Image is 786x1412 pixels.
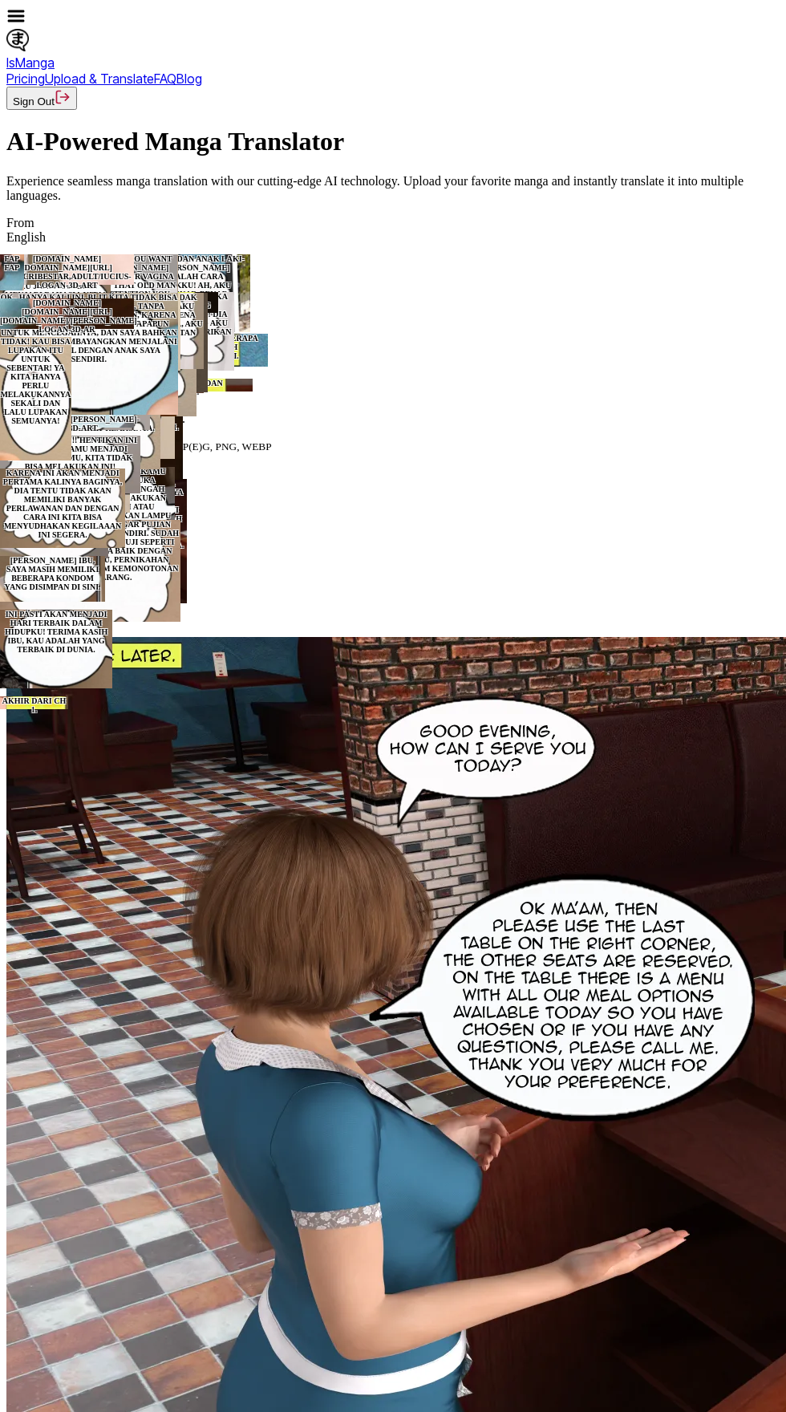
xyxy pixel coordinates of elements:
a: Upload & Translate [45,71,154,87]
a: Blog [176,71,202,87]
a: FAQ [154,71,176,87]
p: Experience seamless manga translation with our cutting-edge AI technology. Upload your favorite m... [6,174,780,203]
img: IsManga Logo [6,29,29,51]
a: Pricing [6,71,45,87]
a: IsManga LogoIsManga [6,29,780,71]
button: Sign Out [6,87,77,110]
div: English [6,230,780,245]
img: Sign out [55,89,71,105]
div: IsManga [6,55,780,71]
h1: AI-Powered Manga Translator [6,127,780,156]
img: hamburger [6,6,26,26]
label: From [6,216,34,229]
